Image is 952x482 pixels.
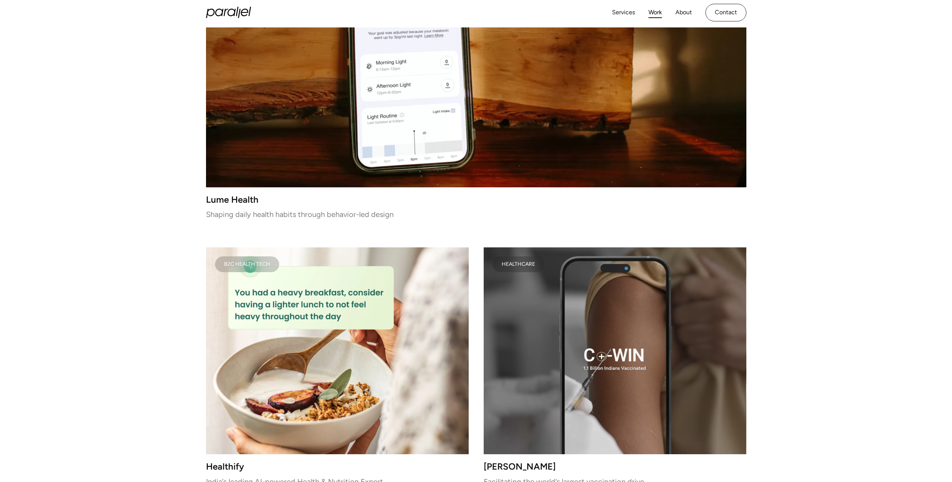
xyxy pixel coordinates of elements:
[224,262,270,266] div: B2C Health Tech
[206,212,746,217] p: Shaping daily health habits through behavior-led design
[502,262,535,266] div: HEALTHCARE
[484,463,746,470] h3: [PERSON_NAME]
[206,463,469,470] h3: Healthify
[206,7,251,18] a: home
[675,7,692,18] a: About
[705,4,746,21] a: Contact
[206,196,746,203] h3: Lume Health
[648,7,662,18] a: Work
[612,7,635,18] a: Services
